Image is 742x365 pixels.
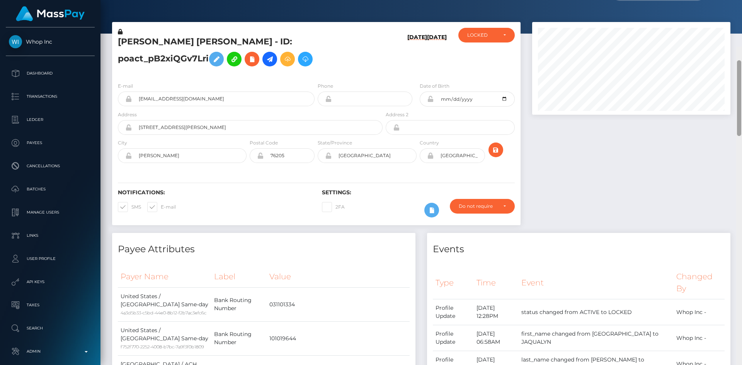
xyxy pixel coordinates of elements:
[474,266,519,299] th: Time
[519,266,674,299] th: Event
[118,266,211,287] th: Payer Name
[458,28,515,42] button: LOCKED
[6,87,95,106] a: Transactions
[262,52,277,66] a: Initiate Payout
[6,226,95,245] a: Links
[474,299,519,325] td: [DATE] 12:28PM
[322,189,514,196] h6: Settings:
[9,114,92,126] p: Ledger
[407,34,427,73] h6: [DATE]
[474,325,519,351] td: [DATE] 06:58AM
[9,299,92,311] p: Taxes
[9,253,92,265] p: User Profile
[9,137,92,149] p: Payees
[9,35,22,48] img: Whop Inc
[6,180,95,199] a: Batches
[433,266,474,299] th: Type
[118,202,141,212] label: SMS
[9,160,92,172] p: Cancellations
[9,68,92,79] p: Dashboard
[450,199,515,214] button: Do not require
[674,266,725,299] th: Changed By
[6,272,95,292] a: API Keys
[322,202,345,212] label: 2FA
[267,321,410,355] td: 101019644
[6,342,95,361] a: Admin
[118,189,310,196] h6: Notifications:
[118,287,211,321] td: United States / [GEOGRAPHIC_DATA] Same-day
[147,202,176,212] label: E-mail
[674,325,725,351] td: Whop Inc -
[674,299,725,325] td: Whop Inc -
[6,110,95,129] a: Ledger
[519,325,674,351] td: first_name changed from [GEOGRAPHIC_DATA] to JAQUALYN
[118,36,378,70] h5: [PERSON_NAME] [PERSON_NAME] - ID: poact_pB2xiQGv7Lri
[118,321,211,355] td: United States / [GEOGRAPHIC_DATA] Same-day
[433,325,474,351] td: Profile Update
[433,243,725,256] h4: Events
[420,83,449,90] label: Date of Birth
[6,38,95,45] span: Whop Inc
[121,310,206,316] small: 4a3d5b33-c5bd-44e0-8b12-f2b7ac3efc6c
[118,243,410,256] h4: Payee Attributes
[118,139,127,146] label: City
[318,83,333,90] label: Phone
[211,266,267,287] th: Label
[318,139,352,146] label: State/Province
[6,295,95,315] a: Taxes
[118,83,133,90] label: E-mail
[16,6,85,21] img: MassPay Logo
[211,287,267,321] td: Bank Routing Number
[9,207,92,218] p: Manage Users
[6,156,95,176] a: Cancellations
[118,111,137,118] label: Address
[386,111,408,118] label: Address 2
[6,133,95,153] a: Payees
[6,203,95,222] a: Manage Users
[467,32,497,38] div: LOCKED
[6,249,95,268] a: User Profile
[267,287,410,321] td: 031101334
[519,299,674,325] td: status changed from ACTIVE to LOCKED
[433,299,474,325] td: Profile Update
[121,344,204,350] small: f752f770-2252-4008-b7bc-7a9f3f0b1809
[427,34,447,73] h6: [DATE]
[9,346,92,357] p: Admin
[6,319,95,338] a: Search
[420,139,439,146] label: Country
[6,64,95,83] a: Dashboard
[9,91,92,102] p: Transactions
[9,323,92,334] p: Search
[9,230,92,241] p: Links
[9,276,92,288] p: API Keys
[211,321,267,355] td: Bank Routing Number
[267,266,410,287] th: Value
[250,139,278,146] label: Postal Code
[9,183,92,195] p: Batches
[459,203,497,209] div: Do not require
